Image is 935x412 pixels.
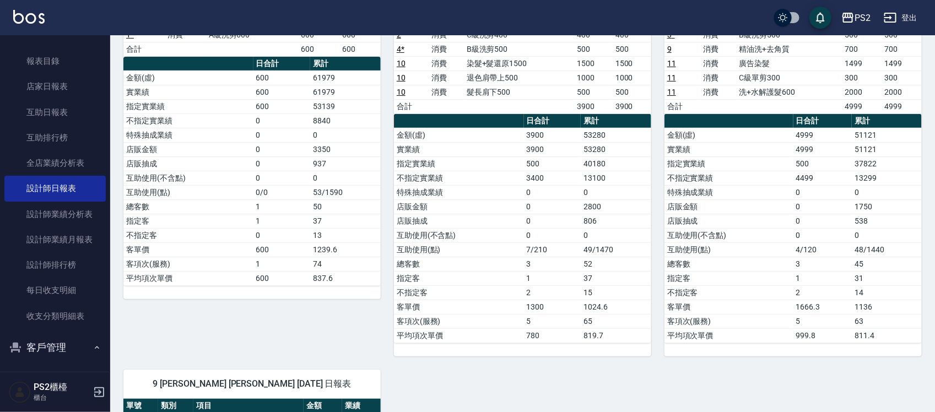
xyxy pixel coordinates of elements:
td: 0 [581,185,651,199]
td: 指定實業績 [664,156,793,171]
td: 精油洗+去角質 [737,42,842,56]
td: 2 [524,285,581,300]
td: 600 [339,42,381,56]
td: 實業績 [664,142,793,156]
button: save [809,7,831,29]
a: 每日收支明細 [4,278,106,303]
td: 806 [581,214,651,228]
td: 0 [793,228,852,242]
td: 937 [310,156,381,171]
td: 4999 [793,128,852,142]
td: 1666.3 [793,300,852,314]
th: 累計 [581,114,651,128]
a: 10 [397,59,406,68]
td: 總客數 [123,199,253,214]
td: 消費 [429,42,463,56]
td: 0 [524,199,581,214]
a: 11 [667,73,676,82]
td: 消費 [429,85,463,99]
th: 累計 [852,114,922,128]
td: 客項次(服務) [123,257,253,271]
td: 消費 [700,71,736,85]
td: 3900 [574,99,613,113]
td: 5 [524,314,581,328]
td: 2 [793,285,852,300]
td: 0 [581,228,651,242]
td: 51121 [852,128,922,142]
td: 31 [852,271,922,285]
td: 700 [842,42,882,56]
td: 4999 [793,142,852,156]
td: 538 [852,214,922,228]
td: 3900 [524,128,581,142]
a: 互助排行榜 [4,125,106,150]
td: 特殊抽成業績 [123,128,253,142]
td: 0 [852,185,922,199]
td: 特殊抽成業績 [664,185,793,199]
td: 3900 [613,99,651,113]
td: 不指定實業績 [394,171,524,185]
td: 店販金額 [123,142,253,156]
td: 客單價 [394,300,524,314]
td: 74 [310,257,381,271]
table: a dense table [664,14,922,114]
td: 4/120 [793,242,852,257]
td: 店販抽成 [394,214,524,228]
td: 不指定實業績 [664,171,793,185]
td: 53280 [581,142,651,156]
td: 消費 [700,85,736,99]
a: 全店業績分析表 [4,150,106,176]
td: 1 [253,199,311,214]
td: 61979 [310,85,381,99]
div: PS2 [855,11,871,25]
td: 3 [524,257,581,271]
td: 8840 [310,113,381,128]
td: 客項次(服務) [664,314,793,328]
td: 指定實業績 [394,156,524,171]
td: 0 [524,185,581,199]
a: 報表目錄 [4,48,106,74]
td: 63 [852,314,922,328]
td: 0 [253,171,311,185]
td: 互助使用(點) [123,185,253,199]
td: 13100 [581,171,651,185]
a: 設計師日報表 [4,176,106,201]
td: 15 [581,285,651,300]
td: 600 [253,71,311,85]
td: 平均項次單價 [394,328,524,343]
td: 50 [310,199,381,214]
td: 染髮+髮還原1500 [464,56,574,71]
td: 互助使用(不含點) [664,228,793,242]
td: 600 [298,42,339,56]
table: a dense table [394,14,651,114]
td: 1 [253,257,311,271]
td: 特殊抽成業績 [394,185,524,199]
td: 實業績 [394,142,524,156]
td: 互助使用(不含點) [394,228,524,242]
a: 設計師排行榜 [4,252,106,278]
td: 消費 [429,56,463,71]
td: 0/0 [253,185,311,199]
td: 1 [253,214,311,228]
td: 780 [524,328,581,343]
td: 店販金額 [664,199,793,214]
td: 0 [524,214,581,228]
a: 店家日報表 [4,74,106,99]
th: 日合計 [524,114,581,128]
td: 退色肩帶上500 [464,71,574,85]
td: 600 [253,271,311,285]
img: Logo [13,10,45,24]
td: 1239.6 [310,242,381,257]
td: 消費 [429,71,463,85]
td: 500 [613,42,651,56]
td: 合計 [394,99,429,113]
td: 7/210 [524,242,581,257]
td: 平均項次單價 [664,328,793,343]
td: 500 [574,85,613,99]
td: 金額(虛) [123,71,253,85]
a: 11 [667,88,676,96]
td: 1 [524,271,581,285]
td: 2000 [842,85,882,99]
td: 總客數 [664,257,793,271]
td: 0 [253,142,311,156]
